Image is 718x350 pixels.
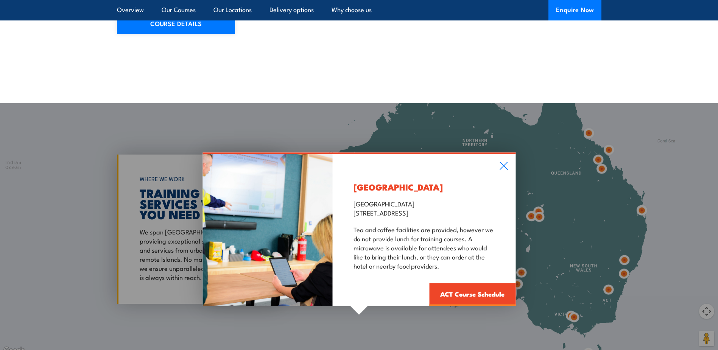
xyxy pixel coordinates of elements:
a: COURSE DETAILS [117,12,235,34]
p: [GEOGRAPHIC_DATA] [STREET_ADDRESS] [354,199,495,217]
p: Tea and coffee facilities are provided, however we do not provide lunch for training courses. A m... [354,225,495,270]
img: A learner in a classroom using a tablet for digital learning and a trainer showing evacuation pla... [202,154,333,306]
h3: [GEOGRAPHIC_DATA] [354,183,495,191]
a: ACT Course Schedule [429,283,516,306]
